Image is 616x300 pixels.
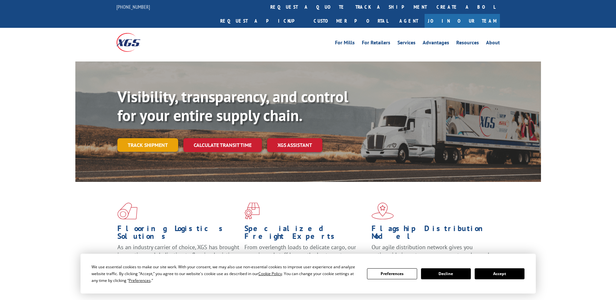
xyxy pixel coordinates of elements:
span: Preferences [129,278,151,283]
a: For Mills [335,40,355,47]
h1: Flooring Logistics Solutions [117,225,240,243]
a: Calculate transit time [183,138,262,152]
h1: Flagship Distribution Model [372,225,494,243]
h1: Specialized Freight Experts [244,225,367,243]
div: We use essential cookies to make our site work. With your consent, we may also use non-essential ... [92,263,359,284]
p: From overlength loads to delicate cargo, our experienced staff knows the best way to move your fr... [244,243,367,272]
a: Agent [393,14,425,28]
a: Request a pickup [215,14,309,28]
img: xgs-icon-focused-on-flooring-red [244,203,260,219]
a: [PHONE_NUMBER] [116,4,150,10]
img: xgs-icon-total-supply-chain-intelligence-red [117,203,137,219]
b: Visibility, transparency, and control for your entire supply chain. [117,86,348,125]
span: Our agile distribution network gives you nationwide inventory management on demand. [372,243,491,259]
span: Cookie Policy [258,271,282,276]
a: Track shipment [117,138,178,152]
a: Advantages [423,40,449,47]
button: Accept [475,268,524,279]
a: Services [397,40,416,47]
span: As an industry carrier of choice, XGS has brought innovation and dedication to flooring logistics... [117,243,239,266]
a: Resources [456,40,479,47]
a: For Retailers [362,40,390,47]
button: Preferences [367,268,417,279]
img: xgs-icon-flagship-distribution-model-red [372,203,394,219]
button: Decline [421,268,471,279]
a: Customer Portal [309,14,393,28]
div: Cookie Consent Prompt [81,254,536,294]
a: XGS ASSISTANT [267,138,322,152]
a: Join Our Team [425,14,500,28]
a: About [486,40,500,47]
